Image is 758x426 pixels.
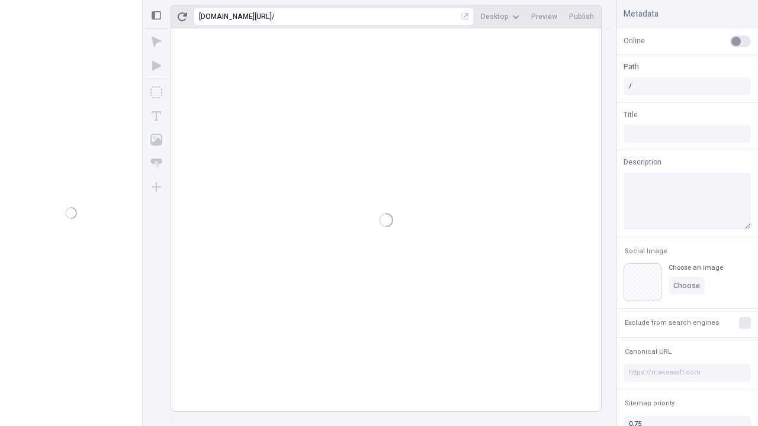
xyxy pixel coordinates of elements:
[624,62,639,72] span: Path
[673,281,700,291] span: Choose
[146,105,167,127] button: Text
[624,364,751,382] input: https://makeswift.com
[146,153,167,174] button: Button
[625,347,672,356] span: Canonical URL
[625,399,675,408] span: Sitemap priority
[622,316,721,330] button: Exclude from search engines
[272,12,275,21] div: /
[669,263,723,272] div: Choose an image
[199,12,272,21] div: [URL][DOMAIN_NAME]
[531,12,557,21] span: Preview
[146,82,167,103] button: Box
[569,12,594,21] span: Publish
[625,318,719,327] span: Exclude from search engines
[624,109,638,120] span: Title
[622,345,674,359] button: Canonical URL
[481,12,509,21] span: Desktop
[622,396,677,411] button: Sitemap priority
[564,8,599,25] button: Publish
[624,157,661,167] span: Description
[526,8,562,25] button: Preview
[622,244,670,259] button: Social Image
[669,277,705,295] button: Choose
[625,247,667,256] span: Social Image
[476,8,524,25] button: Desktop
[146,129,167,150] button: Image
[624,35,645,46] span: Online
